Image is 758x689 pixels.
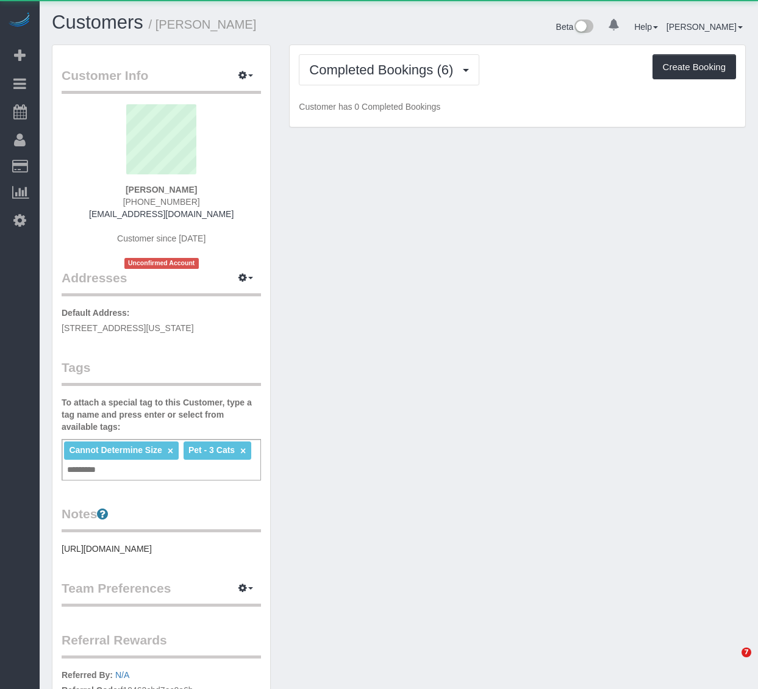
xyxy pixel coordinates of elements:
span: [PHONE_NUMBER] [123,197,200,207]
legend: Customer Info [62,66,261,94]
button: Completed Bookings (6) [299,54,479,85]
span: Customer since [DATE] [117,234,206,243]
legend: Tags [62,359,261,386]
iframe: Intercom live chat [717,648,746,677]
legend: Referral Rewards [62,631,261,659]
span: Cannot Determine Size [69,445,162,455]
label: Referred By: [62,669,113,681]
legend: Team Preferences [62,579,261,607]
a: [EMAIL_ADDRESS][DOMAIN_NAME] [89,209,234,219]
label: Default Address: [62,307,130,319]
span: [STREET_ADDRESS][US_STATE] [62,323,194,333]
span: Pet - 3 Cats [188,445,235,455]
small: / [PERSON_NAME] [149,18,257,31]
a: Customers [52,12,143,33]
label: To attach a special tag to this Customer, type a tag name and press enter or select from availabl... [62,396,261,433]
legend: Notes [62,505,261,532]
a: × [168,446,173,456]
a: N/A [115,670,129,680]
a: Beta [556,22,594,32]
p: Customer has 0 Completed Bookings [299,101,736,113]
a: × [240,446,246,456]
strong: [PERSON_NAME] [126,185,197,195]
span: Unconfirmed Account [124,258,199,268]
img: New interface [573,20,593,35]
button: Create Booking [653,54,736,80]
a: Help [634,22,658,32]
a: [PERSON_NAME] [667,22,743,32]
img: Automaid Logo [7,12,32,29]
pre: [URL][DOMAIN_NAME] [62,543,261,555]
span: 7 [742,648,751,657]
span: Completed Bookings (6) [309,62,459,77]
